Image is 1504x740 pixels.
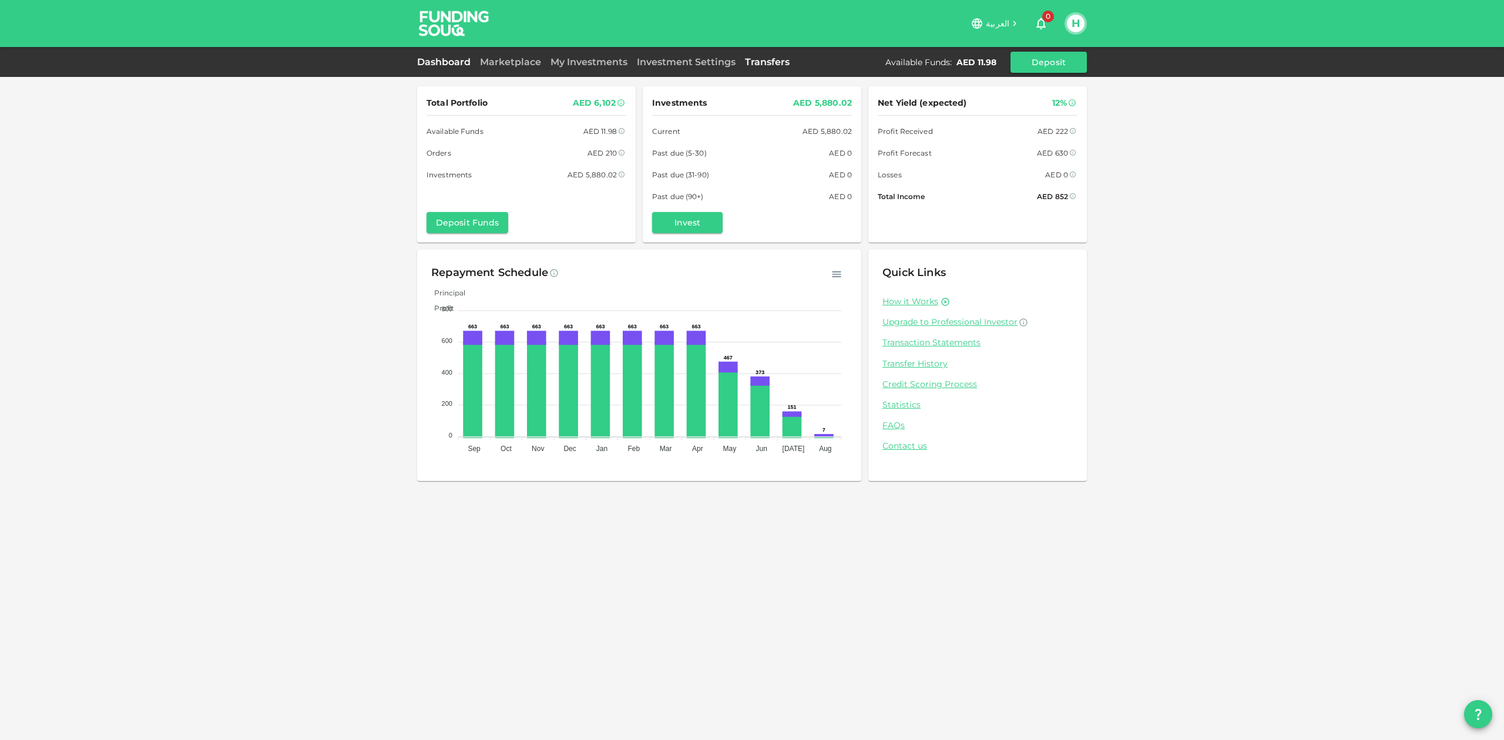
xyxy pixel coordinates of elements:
[425,288,465,297] span: Principal
[740,56,794,68] a: Transfers
[546,56,632,68] a: My Investments
[1010,52,1087,73] button: Deposit
[583,125,617,137] div: AED 11.98
[885,56,952,68] div: Available Funds :
[449,432,452,439] tspan: 0
[1052,96,1067,110] div: 12%
[587,147,617,159] div: AED 210
[1038,125,1068,137] div: AED 222
[427,96,488,110] span: Total Portfolio
[627,445,640,453] tspan: Feb
[1037,147,1068,159] div: AED 630
[468,445,481,453] tspan: Sep
[1029,12,1053,35] button: 0
[882,399,1073,411] a: Statistics
[882,317,1073,328] a: Upgrade to Professional Investor
[501,445,512,453] tspan: Oct
[427,212,508,233] button: Deposit Funds
[793,96,852,110] div: AED 5,880.02
[986,18,1009,29] span: العربية
[427,147,451,159] span: Orders
[829,147,852,159] div: AED 0
[829,190,852,203] div: AED 0
[660,445,672,453] tspan: Mar
[532,445,544,453] tspan: Nov
[882,317,1018,327] span: Upgrade to Professional Investor
[1464,700,1492,728] button: question
[882,440,1073,452] a: Contact us
[563,445,576,453] tspan: Dec
[427,169,472,181] span: Investments
[596,445,607,453] tspan: Jan
[442,337,452,344] tspan: 600
[652,169,709,181] span: Past due (31-90)
[819,445,831,453] tspan: Aug
[632,56,740,68] a: Investment Settings
[878,125,933,137] span: Profit Received
[652,125,680,137] span: Current
[1042,11,1054,22] span: 0
[803,125,852,137] div: AED 5,880.02
[1067,15,1085,32] button: H
[756,445,767,453] tspan: Jun
[882,358,1073,369] a: Transfer History
[1037,190,1068,203] div: AED 852
[956,56,996,68] div: AED 11.98
[431,264,548,282] div: Repayment Schedule
[652,96,707,110] span: Investments
[878,190,925,203] span: Total Income
[425,304,454,312] span: Profit
[882,337,1073,348] a: Transaction Statements
[1045,169,1068,181] div: AED 0
[417,56,475,68] a: Dashboard
[878,96,967,110] span: Net Yield (expected)
[427,125,484,137] span: Available Funds
[652,147,707,159] span: Past due (5-30)
[878,147,932,159] span: Profit Forecast
[442,400,452,407] tspan: 200
[442,369,452,376] tspan: 400
[783,445,805,453] tspan: [DATE]
[723,445,736,453] tspan: May
[882,379,1073,390] a: Credit Scoring Process
[442,305,452,312] tspan: 800
[882,296,938,307] a: How it Works
[882,266,946,279] span: Quick Links
[692,445,703,453] tspan: Apr
[652,190,704,203] span: Past due (90+)
[652,212,723,233] button: Invest
[568,169,617,181] div: AED 5,880.02
[829,169,852,181] div: AED 0
[475,56,546,68] a: Marketplace
[878,169,902,181] span: Losses
[573,96,616,110] div: AED 6,102
[882,420,1073,431] a: FAQs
